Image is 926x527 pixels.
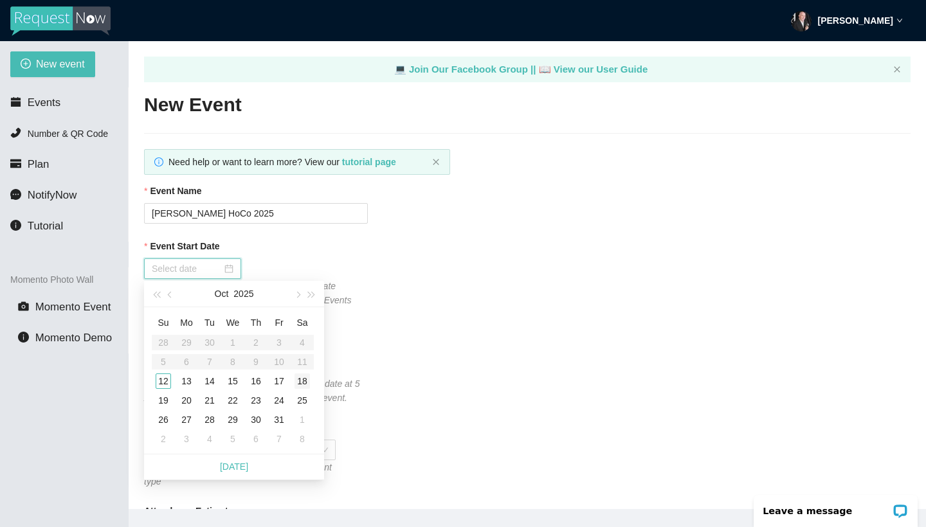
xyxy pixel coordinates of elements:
[154,157,163,166] span: info-circle
[539,64,551,75] span: laptop
[156,431,171,447] div: 2
[295,412,310,427] div: 1
[198,371,221,391] td: 2025-10-14
[202,412,217,427] div: 28
[156,393,171,408] div: 19
[225,373,241,389] div: 15
[198,312,221,333] th: Tu
[21,58,31,71] span: plus-circle
[233,281,253,307] button: 2025
[432,158,440,166] span: close
[248,412,264,427] div: 30
[150,239,219,253] b: Event Start Date
[271,393,287,408] div: 24
[144,504,233,518] b: Attendance Estimate
[152,371,175,391] td: 2025-10-12
[35,301,111,313] span: Momento Event
[168,157,396,167] span: Need help or want to learn more? View our
[202,393,217,408] div: 21
[225,393,241,408] div: 22
[152,391,175,410] td: 2025-10-19
[198,429,221,449] td: 2025-11-04
[432,158,440,166] button: close
[291,410,314,429] td: 2025-11-01
[156,373,171,389] div: 12
[175,429,198,449] td: 2025-11-03
[271,412,287,427] div: 31
[10,189,21,200] span: message
[221,312,244,333] th: We
[268,312,291,333] th: Fr
[291,429,314,449] td: 2025-11-08
[28,96,60,109] span: Events
[35,332,112,344] span: Momento Demo
[179,373,194,389] div: 13
[202,431,217,447] div: 4
[220,461,248,472] a: [DATE]
[295,431,310,447] div: 8
[198,391,221,410] td: 2025-10-21
[152,429,175,449] td: 2025-11-02
[295,373,310,389] div: 18
[221,391,244,410] td: 2025-10-22
[818,15,893,26] strong: [PERSON_NAME]
[28,189,77,201] span: NotifyNow
[271,373,287,389] div: 17
[244,391,268,410] td: 2025-10-23
[144,203,368,224] input: Janet's and Mark's Wedding
[152,312,175,333] th: Su
[893,66,901,73] span: close
[10,6,111,36] img: RequestNow
[268,410,291,429] td: 2025-10-31
[221,410,244,429] td: 2025-10-29
[18,332,29,343] span: info-circle
[36,56,85,72] span: New event
[893,66,901,74] button: close
[291,391,314,410] td: 2025-10-25
[295,393,310,408] div: 25
[28,220,63,232] span: Tutorial
[248,431,264,447] div: 6
[28,158,50,170] span: Plan
[745,487,926,527] iframe: LiveChat chat widget
[268,371,291,391] td: 2025-10-17
[10,127,21,138] span: phone
[202,373,217,389] div: 14
[150,184,201,198] b: Event Name
[28,129,108,139] span: Number & QR Code
[342,157,396,167] a: tutorial page
[179,393,194,408] div: 20
[175,312,198,333] th: Mo
[221,371,244,391] td: 2025-10-15
[179,412,194,427] div: 27
[244,410,268,429] td: 2025-10-30
[539,64,648,75] a: laptop View our User Guide
[291,312,314,333] th: Sa
[271,431,287,447] div: 7
[394,64,406,75] span: laptop
[225,431,241,447] div: 5
[10,220,21,231] span: info-circle
[225,412,241,427] div: 29
[10,96,21,107] span: calendar
[198,410,221,429] td: 2025-10-28
[244,371,268,391] td: 2025-10-16
[152,262,222,276] input: Select date
[394,64,539,75] a: laptop Join Our Facebook Group ||
[248,393,264,408] div: 23
[156,412,171,427] div: 26
[244,429,268,449] td: 2025-11-06
[291,371,314,391] td: 2025-10-18
[179,431,194,447] div: 3
[144,92,911,118] h2: New Event
[10,158,21,169] span: credit-card
[268,429,291,449] td: 2025-11-07
[10,51,95,77] button: plus-circleNew event
[215,281,229,307] button: Oct
[175,410,198,429] td: 2025-10-27
[244,312,268,333] th: Th
[896,17,903,24] span: down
